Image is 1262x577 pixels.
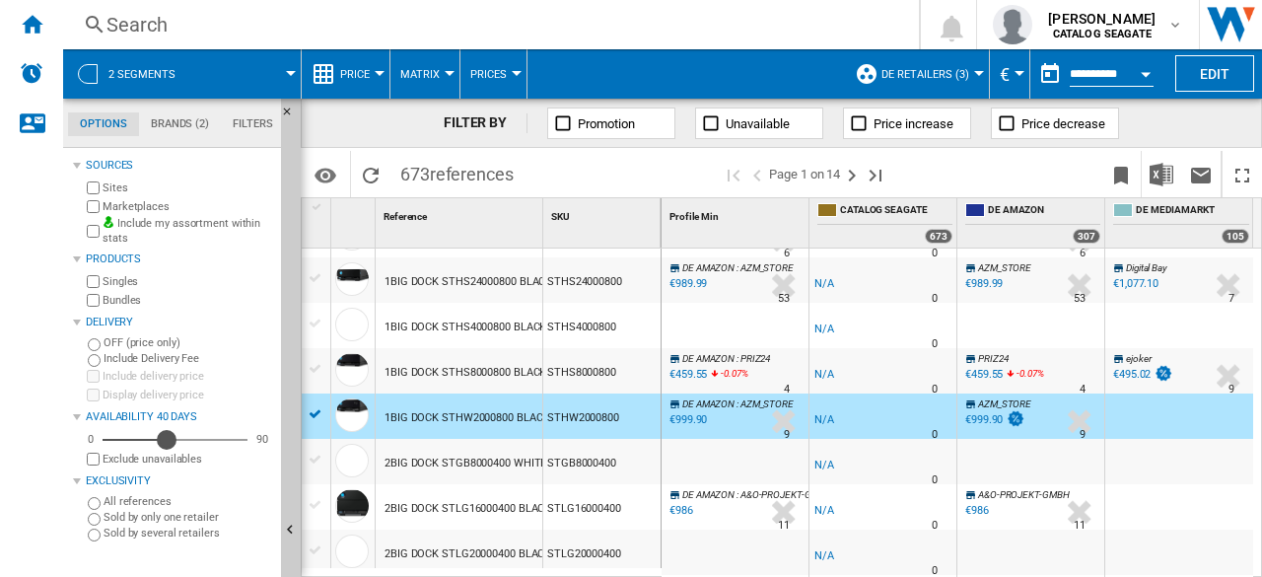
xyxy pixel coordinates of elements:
[881,49,979,99] button: DE retailers (3)
[73,49,291,99] div: 2 segments
[385,396,572,441] div: 1BIG DOCK STHW2000800 BLACK 2TB
[1154,365,1173,382] img: promotionV3.png
[312,49,380,99] div: Price
[351,151,390,197] button: Reload
[385,441,569,486] div: 2BIG DOCK STGB8000400 WHITE 8TB
[932,244,938,263] div: Delivery Time : 0 day
[543,484,661,530] div: STLG16000400
[103,293,273,308] label: Bundles
[965,277,1003,290] div: €989.99
[335,198,375,229] div: Sort None
[814,410,834,430] div: N/A
[840,151,864,197] button: Next page
[991,108,1119,139] button: Price decrease
[543,348,661,394] div: STHS8000800
[1080,244,1086,263] div: Delivery Time : 6 days
[961,198,1104,248] div: DE AMAZON 307 offers sold by DE AMAZON
[103,274,273,289] label: Singles
[932,289,938,309] div: Delivery Time : 0 day
[103,216,273,247] label: Include my assortment within stats
[385,259,581,305] div: 1BIG DOCK STHS24000800 BLACK 24TB
[385,486,580,532] div: 2BIG DOCK STLG16000400 BLACK 16TB
[340,68,370,81] span: Price
[666,198,808,229] div: Sort None
[1142,151,1181,197] button: Download in Excel
[1175,55,1254,92] button: Edit
[87,294,100,307] input: Bundles
[88,338,101,351] input: OFF (price only)
[1150,163,1173,186] img: excel-24x24.png
[1053,28,1152,40] b: CATALOG SEAGATE
[86,315,273,330] div: Delivery
[1073,229,1100,244] div: 307 offers sold by DE AMAZON
[1000,49,1019,99] div: €
[470,49,517,99] button: Prices
[1109,198,1253,248] div: DE MEDIAMARKT 105 offers sold by DE MEDIAMARKT
[1222,229,1249,244] div: 105 offers sold by DE MEDIAMARKT
[1074,289,1086,309] div: Delivery Time : 53 days
[103,388,273,402] label: Display delivery price
[384,211,427,222] span: Reference
[784,425,790,445] div: Delivery Time : 9 days
[988,203,1100,220] span: DE AMAZON
[682,353,735,364] span: DE AMAZON
[965,504,989,517] div: €986
[281,99,305,134] button: Hide
[666,410,707,430] div: Last updated : Tuesday, 9 September 2025 22:13
[1128,53,1163,89] button: Open calendar
[666,501,693,521] div: Last updated : Tuesday, 9 September 2025 22:54
[1000,64,1010,85] span: €
[340,49,380,99] button: Price
[784,244,790,263] div: Delivery Time : 6 days
[20,61,43,85] img: alerts-logo.svg
[1080,425,1086,445] div: Delivery Time : 9 days
[1126,262,1167,273] span: Digital Bay
[543,394,661,439] div: STHW2000800
[104,494,273,509] label: All references
[993,5,1032,44] img: profile.jpg
[669,211,719,222] span: Profile Min
[543,439,661,484] div: STGB8000400
[87,275,100,288] input: Singles
[1228,380,1234,399] div: Delivery Time : 9 days
[400,68,440,81] span: Matrix
[86,473,273,489] div: Exclusivity
[932,516,938,536] div: Delivery Time : 0 day
[87,200,100,213] input: Marketplaces
[932,334,938,354] div: Delivery Time : 0 day
[543,530,661,575] div: STLG20000400
[843,108,971,139] button: Price increase
[400,49,450,99] button: Matrix
[306,157,345,192] button: Options
[1017,368,1037,379] span: -0.07
[68,112,139,136] md-tab-item: Options
[1021,116,1105,131] span: Price decrease
[784,380,790,399] div: Delivery Time : 4 days
[470,68,507,81] span: Prices
[88,354,101,367] input: Include Delivery Fee
[722,151,745,197] button: First page
[430,164,514,184] span: references
[978,353,1008,364] span: PRIZ24
[1101,151,1141,197] button: Bookmark this report
[88,497,101,510] input: All references
[385,350,569,396] div: 1BIG DOCK STHS8000800 BLACK 8TB
[87,219,100,244] input: Include my assortment within stats
[104,526,273,541] label: Sold by several retailers
[932,470,938,490] div: Delivery Time : 0 day
[87,181,100,194] input: Sites
[86,252,273,267] div: Products
[108,68,175,81] span: 2 segments
[965,368,1003,381] div: €459.55
[88,529,101,541] input: Sold by several retailers
[874,116,953,131] span: Price increase
[104,351,273,366] label: Include Delivery Fee
[543,257,661,303] div: STHS24000800
[1110,365,1173,385] div: €495.02
[1113,368,1151,381] div: €495.02
[840,203,952,220] span: CATALOG SEAGATE
[695,108,823,139] button: Unavailable
[864,151,887,197] button: Last page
